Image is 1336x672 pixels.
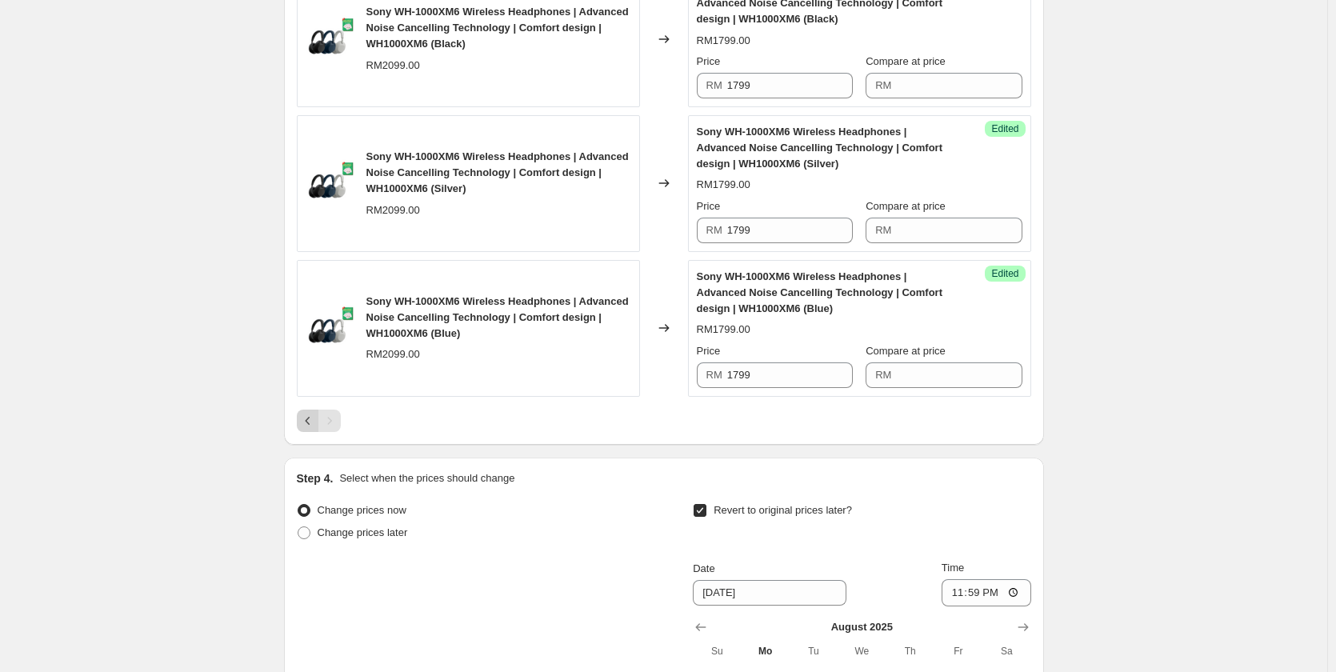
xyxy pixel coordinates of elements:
span: Change prices now [318,504,406,516]
th: Wednesday [838,638,886,664]
span: RM2099.00 [366,348,420,360]
span: Sony WH-1000XM6 Wireless Headphones | Advanced Noise Cancelling Technology | Comfort design | WH1... [697,270,943,314]
span: RM [706,79,722,91]
span: We [844,645,879,658]
nav: Pagination [297,410,341,432]
span: RM [875,79,891,91]
button: Show previous month, July 2025 [690,616,712,638]
span: Mo [748,645,783,658]
img: SONY_aeon_voucher_xm6_shopify_80x.png [306,15,354,63]
span: Price [697,345,721,357]
span: RM [875,224,891,236]
span: Edited [991,267,1018,280]
p: Select when the prices should change [339,470,514,486]
span: Sony WH-1000XM6 Wireless Headphones | Advanced Noise Cancelling Technology | Comfort design | WH1... [366,6,629,50]
span: Price [697,55,721,67]
th: Saturday [982,638,1030,664]
span: Edited [991,122,1018,135]
span: Th [892,645,927,658]
span: Tu [796,645,831,658]
span: RM2099.00 [366,204,420,216]
span: RM [706,369,722,381]
span: RM1799.00 [697,34,750,46]
span: Fr [941,645,976,658]
span: Sony WH-1000XM6 Wireless Headphones | Advanced Noise Cancelling Technology | Comfort design | WH1... [366,295,629,339]
h2: Step 4. [297,470,334,486]
span: RM1799.00 [697,323,750,335]
span: RM2099.00 [366,59,420,71]
span: Sony WH-1000XM6 Wireless Headphones | Advanced Noise Cancelling Technology | Comfort design | WH1... [697,126,943,170]
span: Change prices later [318,526,408,538]
span: RM [875,369,891,381]
span: Price [697,200,721,212]
span: RM [706,224,722,236]
span: RM1799.00 [697,178,750,190]
th: Tuesday [790,638,838,664]
span: Revert to original prices later? [714,504,852,516]
input: 12:00 [942,579,1031,606]
span: Compare at price [866,200,946,212]
th: Monday [742,638,790,664]
img: SONY_aeon_voucher_xm6_shopify_80x.png [306,159,354,207]
span: Sa [989,645,1024,658]
img: SONY_aeon_voucher_xm6_shopify_80x.png [306,304,354,352]
input: 8/11/2025 [693,580,846,606]
span: Sony WH-1000XM6 Wireless Headphones | Advanced Noise Cancelling Technology | Comfort design | WH1... [366,150,629,194]
span: Su [699,645,734,658]
th: Thursday [886,638,934,664]
th: Friday [934,638,982,664]
span: Compare at price [866,345,946,357]
span: Compare at price [866,55,946,67]
th: Sunday [693,638,741,664]
span: Time [942,562,964,574]
button: Previous [297,410,319,432]
button: Show next month, September 2025 [1012,616,1034,638]
span: Date [693,562,714,574]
